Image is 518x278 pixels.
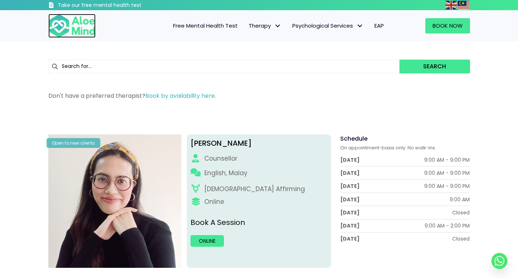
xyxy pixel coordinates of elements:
[355,21,365,31] span: Psychological Services: submenu
[287,18,369,33] a: Psychological ServicesPsychological Services: submenu
[204,169,248,178] p: English, Malay
[340,235,360,242] div: [DATE]
[433,22,463,29] span: Book Now
[445,1,458,9] a: English
[105,18,389,33] nav: Menu
[445,1,457,9] img: en
[452,235,470,242] div: Closed
[340,144,435,151] span: On appointment-basis only. No walk-ins
[424,169,470,177] div: 9:00 AM - 9:00 PM
[458,1,469,9] img: ms
[374,22,384,29] span: EAP
[190,235,224,247] a: Online
[145,92,216,100] a: Book by availability here.
[458,1,470,9] a: Malay
[190,138,328,149] div: [PERSON_NAME]
[47,138,100,148] div: Open to new clients
[340,209,360,216] div: [DATE]
[204,197,224,206] div: Online
[369,18,389,33] a: EAP
[48,134,182,268] img: Therapist Photo Update
[450,196,470,203] div: 9:00 AM
[273,21,283,31] span: Therapy: submenu
[48,2,180,10] a: Take our free mental health test
[399,60,470,73] button: Search
[491,253,507,269] a: Whatsapp
[340,222,360,229] div: [DATE]
[48,60,400,73] input: Search for...
[249,22,281,29] span: Therapy
[173,22,238,29] span: Free Mental Health Test
[424,156,470,164] div: 9:00 AM - 9:00 PM
[424,182,470,190] div: 9:00 AM - 9:00 PM
[425,18,470,33] a: Book Now
[48,92,470,100] p: Don't have a preferred therapist?
[340,196,360,203] div: [DATE]
[340,169,360,177] div: [DATE]
[243,18,287,33] a: TherapyTherapy: submenu
[48,14,96,38] img: Aloe Mind Malaysia | Mental Healthcare Services in Malaysia and Singapore
[340,134,368,143] span: Schedule
[425,222,470,229] div: 9:00 AM - 2:00 PM
[340,156,360,164] div: [DATE]
[190,217,328,228] p: Book A Session
[58,2,180,9] h3: Take our free mental health test
[292,22,364,29] span: Psychological Services
[452,209,470,216] div: Closed
[204,185,305,194] div: [DEMOGRAPHIC_DATA] Affirming
[168,18,243,33] a: Free Mental Health Test
[204,154,237,163] div: Counsellor
[340,182,360,190] div: [DATE]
